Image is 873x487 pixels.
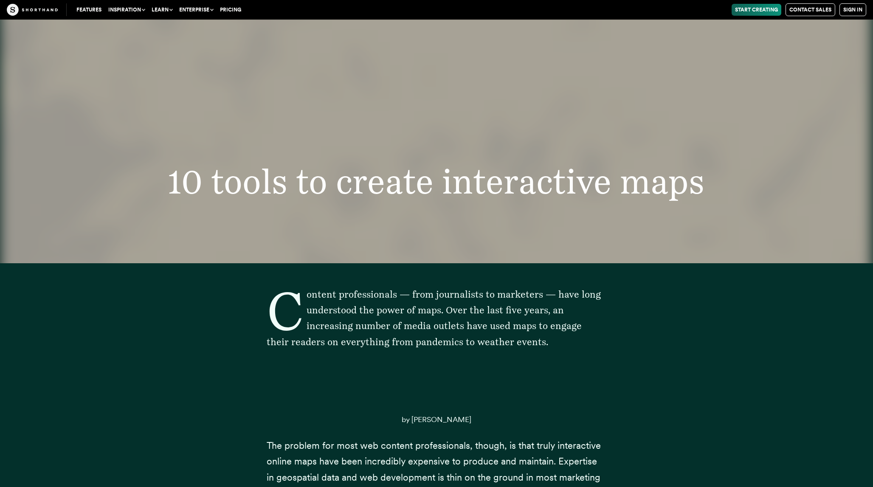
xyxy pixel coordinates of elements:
button: Enterprise [176,4,217,16]
img: The Craft [7,4,58,16]
a: Contact Sales [786,3,835,16]
button: Inspiration [105,4,148,16]
a: Start Creating [732,4,781,16]
h1: 10 tools to create interactive maps [125,165,748,198]
a: Pricing [217,4,245,16]
a: Features [73,4,105,16]
a: Sign in [839,3,866,16]
button: Learn [148,4,176,16]
span: Content professionals — from journalists to marketers — have long understood the power of maps. O... [267,289,601,347]
p: by [PERSON_NAME] [267,411,606,428]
